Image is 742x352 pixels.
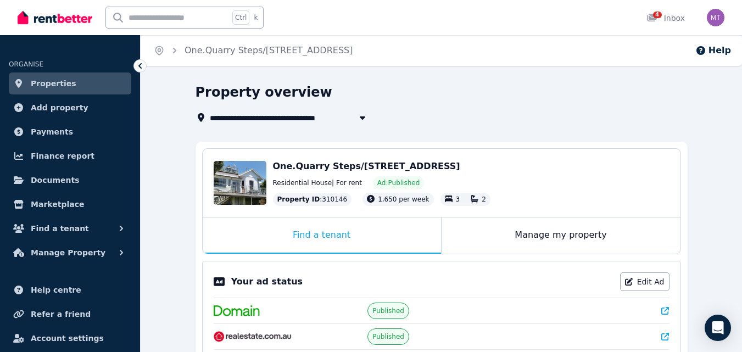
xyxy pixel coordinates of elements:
[378,195,429,203] span: 1,650 per week
[232,10,249,25] span: Ctrl
[196,83,332,101] h1: Property overview
[9,242,131,264] button: Manage Property
[9,217,131,239] button: Find a tenant
[31,222,89,235] span: Find a tenant
[273,178,362,187] span: Residential House | For rent
[231,275,303,288] p: Your ad status
[705,315,731,341] div: Open Intercom Messenger
[456,195,460,203] span: 3
[31,149,94,163] span: Finance report
[18,9,92,26] img: RentBetter
[203,217,441,254] div: Find a tenant
[9,303,131,325] a: Refer a friend
[254,13,258,22] span: k
[653,12,662,18] span: 4
[482,195,486,203] span: 2
[277,195,320,204] span: Property ID
[214,331,292,342] img: RealEstate.com.au
[31,283,81,297] span: Help centre
[646,13,685,24] div: Inbox
[31,125,73,138] span: Payments
[442,217,680,254] div: Manage my property
[31,308,91,321] span: Refer a friend
[9,60,43,68] span: ORGANISE
[141,35,366,66] nav: Breadcrumb
[9,279,131,301] a: Help centre
[372,306,404,315] span: Published
[9,72,131,94] a: Properties
[31,246,105,259] span: Manage Property
[707,9,724,26] img: MARIO TOSATTO
[9,169,131,191] a: Documents
[31,332,104,345] span: Account settings
[620,272,670,291] a: Edit Ad
[185,45,353,55] a: One.Quarry Steps/[STREET_ADDRESS]
[31,77,76,90] span: Properties
[31,101,88,114] span: Add property
[372,332,404,341] span: Published
[9,145,131,167] a: Finance report
[695,44,731,57] button: Help
[214,305,260,316] img: Domain.com.au
[31,198,84,211] span: Marketplace
[273,161,460,171] span: One.Quarry Steps/[STREET_ADDRESS]
[9,121,131,143] a: Payments
[273,193,352,206] div: : 310146
[9,193,131,215] a: Marketplace
[9,327,131,349] a: Account settings
[31,174,80,187] span: Documents
[9,97,131,119] a: Add property
[377,178,420,187] span: Ad: Published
